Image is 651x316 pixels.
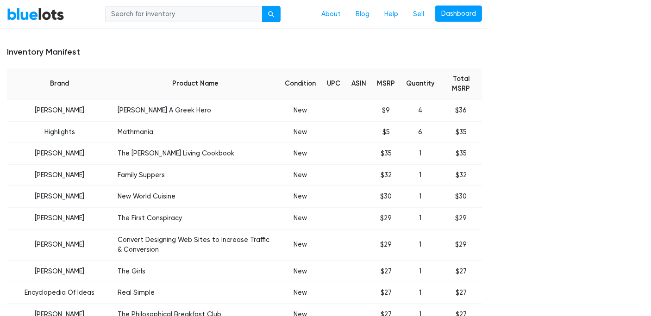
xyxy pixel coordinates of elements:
[7,207,112,229] td: [PERSON_NAME]
[377,5,406,23] a: Help
[372,260,401,282] td: $27
[401,207,440,229] td: 1
[401,282,440,304] td: 1
[7,229,112,260] td: [PERSON_NAME]
[112,68,279,100] th: Product Name
[440,207,482,229] td: $29
[7,68,112,100] th: Brand
[279,229,321,260] td: New
[348,5,377,23] a: Blog
[279,282,321,304] td: New
[440,68,482,100] th: Total MSRP
[279,164,321,186] td: New
[401,143,440,165] td: 1
[401,164,440,186] td: 1
[372,143,401,165] td: $35
[440,229,482,260] td: $29
[401,229,440,260] td: 1
[7,7,64,20] a: BlueLots
[7,282,112,304] td: Encyclopedia Of Ideas
[372,99,401,121] td: $9
[440,282,482,304] td: $27
[112,282,279,304] td: Real Simple
[279,121,321,143] td: New
[435,5,482,22] a: Dashboard
[440,121,482,143] td: $35
[314,5,348,23] a: About
[279,260,321,282] td: New
[7,260,112,282] td: [PERSON_NAME]
[7,164,112,186] td: [PERSON_NAME]
[401,99,440,121] td: 4
[440,186,482,208] td: $30
[372,68,401,100] th: MSRP
[105,6,263,22] input: Search for inventory
[112,121,279,143] td: Mathmania
[401,121,440,143] td: 6
[406,5,432,23] a: Sell
[401,68,440,100] th: Quantity
[440,164,482,186] td: $32
[372,186,401,208] td: $30
[7,99,112,121] td: [PERSON_NAME]
[7,47,482,57] h5: Inventory Manifest
[321,68,346,100] th: UPC
[440,143,482,165] td: $35
[401,260,440,282] td: 1
[7,143,112,165] td: [PERSON_NAME]
[112,260,279,282] td: The Girls
[372,121,401,143] td: $5
[440,260,482,282] td: $27
[112,99,279,121] td: [PERSON_NAME] A Greek Hero
[112,207,279,229] td: The First Conspiracy
[372,207,401,229] td: $29
[112,229,279,260] td: Convert Designing Web Sites to Increase Traffic & Conversion
[440,99,482,121] td: $36
[279,186,321,208] td: New
[7,121,112,143] td: Highlights
[401,186,440,208] td: 1
[279,143,321,165] td: New
[346,68,372,100] th: ASIN
[112,164,279,186] td: Family Suppers
[279,99,321,121] td: New
[372,282,401,304] td: $27
[112,143,279,165] td: The [PERSON_NAME] Living Cookbook
[279,207,321,229] td: New
[112,186,279,208] td: New World Cuisine
[372,229,401,260] td: $29
[372,164,401,186] td: $32
[279,68,321,100] th: Condition
[7,186,112,208] td: [PERSON_NAME]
